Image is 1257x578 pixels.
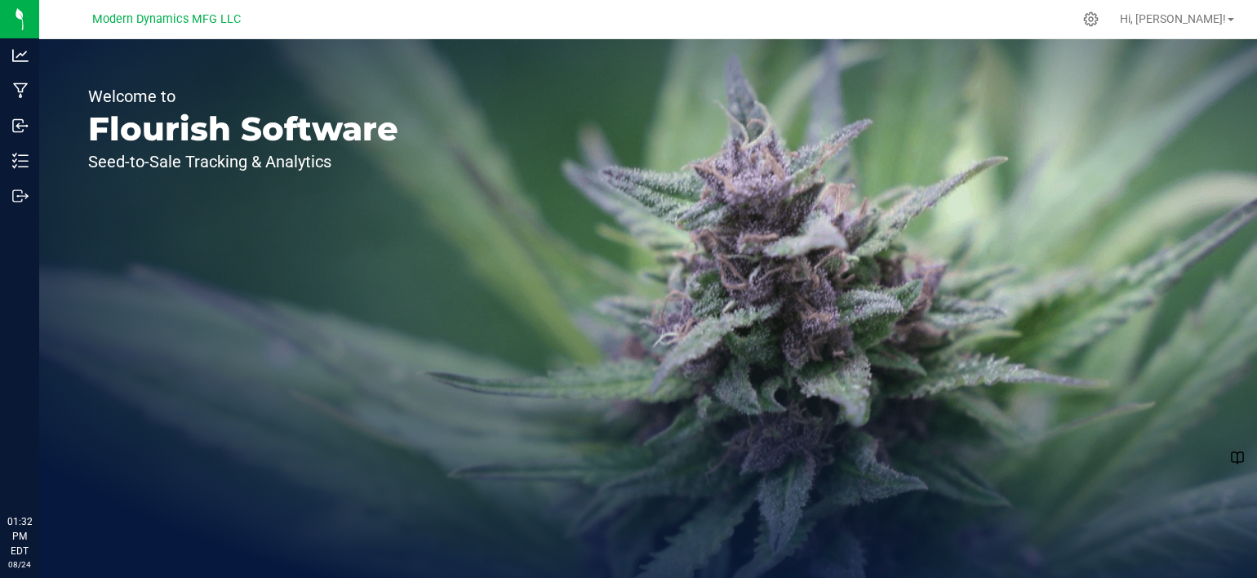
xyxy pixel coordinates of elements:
[88,113,398,145] p: Flourish Software
[7,558,32,571] p: 08/24
[92,12,241,26] span: Modern Dynamics MFG LLC
[12,153,29,169] inline-svg: Inventory
[88,88,398,104] p: Welcome to
[1081,11,1101,27] div: Manage settings
[12,118,29,134] inline-svg: Inbound
[12,47,29,64] inline-svg: Analytics
[1120,12,1226,25] span: Hi, [PERSON_NAME]!
[12,188,29,204] inline-svg: Outbound
[88,153,398,170] p: Seed-to-Sale Tracking & Analytics
[7,514,32,558] p: 01:32 PM EDT
[12,82,29,99] inline-svg: Manufacturing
